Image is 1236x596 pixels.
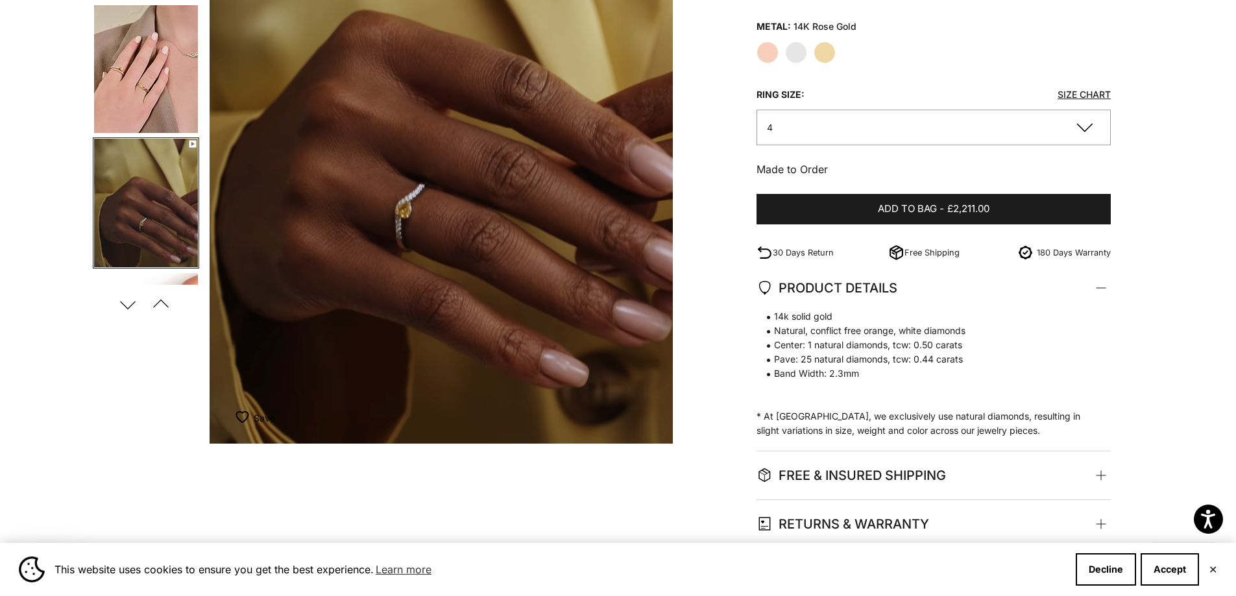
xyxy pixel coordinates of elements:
[757,264,1111,312] summary: PRODUCT DETAILS
[757,464,946,486] span: FREE & INSURED SHIPPING
[1141,553,1199,586] button: Accept
[757,366,1098,381] span: Band Width: 2.3mm
[773,246,834,259] p: 30 Days Return
[1076,553,1136,586] button: Decline
[757,309,1098,438] p: * At [GEOGRAPHIC_DATA], we exclusively use natural diamonds, resulting in slight variations in si...
[374,560,433,579] a: Learn more
[93,272,199,402] button: Go to item 6
[757,513,929,535] span: RETURNS & WARRANTY
[757,161,1111,178] p: Made to Order
[757,85,805,104] legend: Ring Size:
[236,405,275,431] button: Add to Wishlist
[757,338,1098,352] span: Center: 1 natural diamonds, tcw: 0.50 carats
[757,194,1111,225] button: Add to bag-£2,211.00
[767,122,773,133] span: 4
[878,201,937,217] span: Add to bag
[1058,89,1111,100] a: Size Chart
[236,411,254,423] img: wishlist
[757,110,1111,145] button: 4
[1037,246,1111,259] p: 180 Days Warranty
[757,309,1098,324] span: 14k solid gold
[947,201,989,217] span: £2,211.00
[794,17,856,36] variant-option-value: 14K Rose Gold
[757,324,1098,338] span: Natural, conflict free orange, white diamonds
[93,137,199,268] button: Go to item 5
[757,451,1111,499] summary: FREE & INSURED SHIPPING
[94,5,198,133] img: #YellowGold #RoseGold #WhiteGold
[904,246,960,259] p: Free Shipping
[1209,566,1217,573] button: Close
[757,352,1098,366] span: Pave: 25 natural diamonds, tcw: 0.44 carats
[55,560,1065,579] span: This website uses cookies to ensure you get the best experience.
[757,500,1111,548] summary: RETURNS & WARRANTY
[93,4,199,134] button: Go to item 4
[94,139,198,267] img: #YellowGold #WhiteGold #RoseGold
[757,277,897,299] span: PRODUCT DETAILS
[19,556,45,582] img: Cookie banner
[94,273,198,401] img: #YellowGold #WhiteGold #RoseGold
[757,17,791,36] legend: Metal:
